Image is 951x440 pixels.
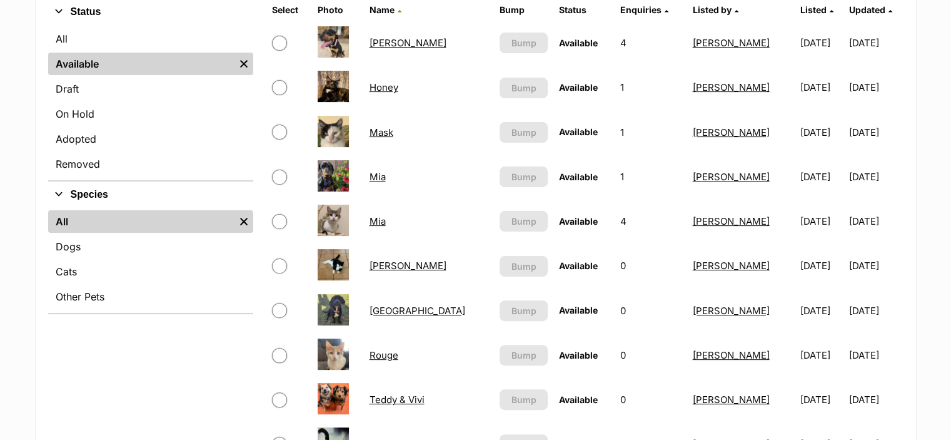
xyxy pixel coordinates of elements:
td: [DATE] [795,155,848,198]
a: All [48,210,234,233]
span: Bump [511,81,536,95]
a: [PERSON_NAME] [693,81,770,93]
td: [DATE] [795,244,848,287]
td: 0 [615,334,687,377]
a: Remove filter [234,210,253,233]
a: [PERSON_NAME] [693,126,770,138]
span: Listed [800,4,827,15]
td: [DATE] [795,200,848,243]
td: 1 [615,111,687,154]
a: Mask [370,126,393,138]
td: [DATE] [849,66,902,109]
a: Enquiries [620,4,668,15]
span: Available [559,38,598,48]
td: [DATE] [795,378,848,421]
span: Bump [511,215,536,228]
a: Mia [370,215,386,227]
a: [PERSON_NAME] [693,260,770,272]
span: Available [559,216,598,227]
button: Bump [500,211,548,232]
a: Adopted [48,128,253,150]
span: Bump [511,260,536,273]
a: [PERSON_NAME] [693,349,770,361]
td: [DATE] [795,334,848,377]
button: Bump [500,78,548,98]
span: Available [559,305,598,315]
a: [PERSON_NAME] [693,171,770,183]
a: [PERSON_NAME] [370,260,446,272]
a: Listed [800,4,833,15]
a: Removed [48,153,253,175]
span: translation missing: en.admin.listings.index.attributes.enquiries [620,4,662,15]
button: Bump [500,256,548,277]
a: Updated [849,4,892,15]
td: 0 [615,244,687,287]
a: [PERSON_NAME] [693,394,770,406]
span: Bump [511,170,536,183]
a: Teddy & Vivi [370,394,425,406]
a: All [48,28,253,50]
td: 0 [615,289,687,332]
span: Available [559,126,598,137]
a: [PERSON_NAME] [693,215,770,227]
a: Other Pets [48,285,253,308]
span: Available [559,394,598,405]
a: Draft [48,78,253,100]
span: Available [559,171,598,182]
a: [PERSON_NAME] [370,37,446,49]
button: Bump [500,300,548,321]
span: Bump [511,36,536,49]
div: Species [48,208,253,313]
td: 1 [615,155,687,198]
td: [DATE] [795,289,848,332]
a: [PERSON_NAME] [693,305,770,317]
button: Bump [500,122,548,143]
button: Species [48,187,253,203]
td: 4 [615,200,687,243]
td: [DATE] [795,21,848,64]
a: Cats [48,260,253,283]
button: Bump [500,33,548,53]
a: Available [48,53,234,75]
span: Bump [511,304,536,317]
td: 1 [615,66,687,109]
a: [PERSON_NAME] [693,37,770,49]
button: Bump [500,389,548,410]
td: [DATE] [795,111,848,154]
td: 0 [615,378,687,421]
td: [DATE] [849,111,902,154]
td: [DATE] [849,289,902,332]
td: [DATE] [849,244,902,287]
a: Mia [370,171,386,183]
span: Bump [511,393,536,406]
span: Listed by [693,4,732,15]
div: Status [48,25,253,180]
a: Honey [370,81,398,93]
td: [DATE] [849,155,902,198]
td: [DATE] [849,378,902,421]
a: Dogs [48,235,253,258]
button: Bump [500,166,548,187]
a: Remove filter [234,53,253,75]
td: [DATE] [849,200,902,243]
td: [DATE] [849,334,902,377]
a: On Hold [48,103,253,125]
span: Available [559,82,598,93]
a: [GEOGRAPHIC_DATA] [370,305,465,317]
span: Bump [511,349,536,362]
span: Updated [849,4,885,15]
td: 4 [615,21,687,64]
a: Rouge [370,349,398,361]
span: Bump [511,126,536,139]
span: Name [370,4,395,15]
a: Name [370,4,401,15]
button: Status [48,4,253,20]
button: Bump [500,345,548,366]
a: Listed by [693,4,738,15]
td: [DATE] [849,21,902,64]
td: [DATE] [795,66,848,109]
span: Available [559,260,598,271]
span: Available [559,350,598,361]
